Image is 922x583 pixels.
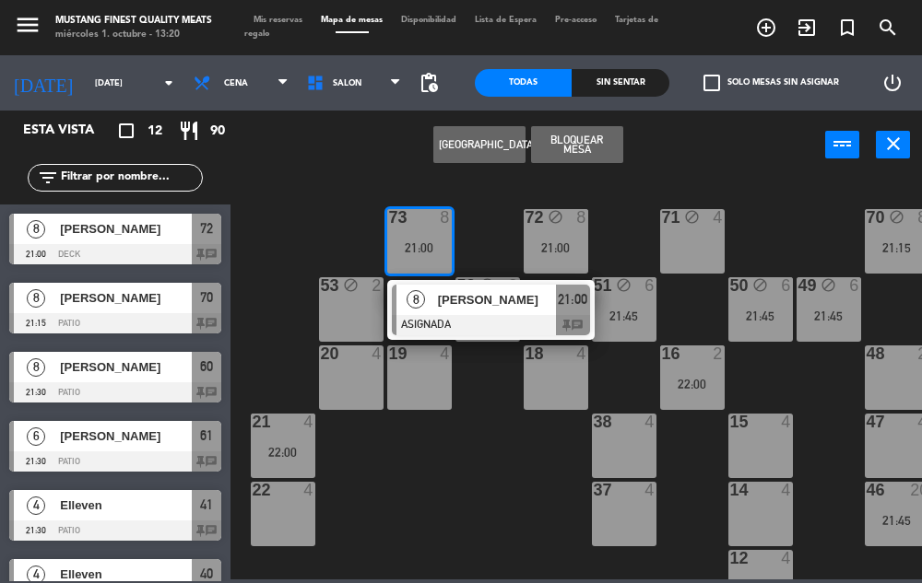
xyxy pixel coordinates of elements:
[755,17,777,39] i: add_circle_outline
[524,241,588,254] div: 21:00
[392,16,466,24] span: Disponibilidad
[558,288,587,310] span: 21:00
[730,482,731,498] div: 14
[148,121,162,142] span: 12
[37,167,59,189] i: filter_list
[867,414,868,430] div: 47
[466,16,546,24] span: Lista de Espera
[372,277,383,294] div: 2
[781,277,792,294] div: 6
[9,120,133,142] div: Esta vista
[433,126,526,163] button: [GEOGRAPHIC_DATA]
[576,209,587,226] div: 8
[781,482,792,498] div: 4
[251,446,315,459] div: 22:00
[14,11,41,39] i: menu
[60,288,192,308] span: [PERSON_NAME]
[321,277,322,294] div: 53
[644,414,656,430] div: 4
[781,414,792,430] div: 4
[321,345,322,362] div: 20
[312,16,392,24] span: Mapa de mesas
[200,217,213,239] span: 72
[616,277,632,293] i: block
[389,345,390,362] div: 19
[526,209,526,226] div: 72
[372,345,383,362] div: 4
[55,14,212,28] div: Mustang Finest Quality Meats
[644,277,656,294] div: 6
[832,133,854,155] i: power_input
[14,11,41,44] button: menu
[548,209,563,225] i: block
[440,345,451,362] div: 4
[178,120,200,142] i: restaurant
[531,126,623,163] button: Bloquear Mesa
[200,494,213,516] span: 41
[728,309,793,322] div: 21:45
[115,120,137,142] i: crop_square
[55,28,212,41] div: miércoles 1. octubre - 13:20
[244,16,312,24] span: Mis reservas
[303,482,314,498] div: 4
[798,277,799,294] div: 49
[796,17,818,39] i: exit_to_app
[27,427,45,446] span: 6
[836,17,858,39] i: turned_in_not
[389,209,390,226] div: 73
[27,496,45,515] span: 4
[882,133,904,155] i: close
[526,345,526,362] div: 18
[60,357,192,377] span: [PERSON_NAME]
[343,277,359,293] i: block
[889,209,904,225] i: block
[60,496,192,515] span: Elleven
[440,209,451,226] div: 8
[457,277,458,294] div: 52
[508,277,519,294] div: 2
[644,482,656,498] div: 4
[867,209,868,226] div: 70
[730,277,731,294] div: 50
[60,219,192,239] span: [PERSON_NAME]
[881,72,904,94] i: power_settings_new
[27,358,45,377] span: 8
[867,345,868,362] div: 48
[224,78,248,88] span: Cena
[821,277,836,293] i: block
[849,277,860,294] div: 6
[407,290,425,309] span: 8
[730,550,731,566] div: 12
[592,309,656,322] div: 21:45
[158,72,180,94] i: arrow_drop_down
[730,414,731,430] div: 15
[662,345,663,362] div: 16
[303,414,314,430] div: 4
[662,209,663,226] div: 71
[713,345,724,362] div: 2
[546,16,606,24] span: Pre-acceso
[200,356,213,378] span: 60
[703,75,839,91] label: Solo mesas sin asignar
[59,168,202,188] input: Filtrar por nombre...
[333,78,361,88] span: SALON
[572,69,668,97] div: Sin sentar
[200,425,213,447] span: 61
[210,121,225,142] span: 90
[877,17,899,39] i: search
[703,75,720,91] span: check_box_outline_blank
[576,345,587,362] div: 4
[27,289,45,308] span: 8
[387,241,452,254] div: 21:00
[200,286,213,309] span: 70
[825,131,859,158] button: power_input
[479,277,495,293] i: block
[660,378,725,391] div: 22:00
[752,277,768,293] i: block
[475,69,572,97] div: Todas
[797,309,861,322] div: 21:45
